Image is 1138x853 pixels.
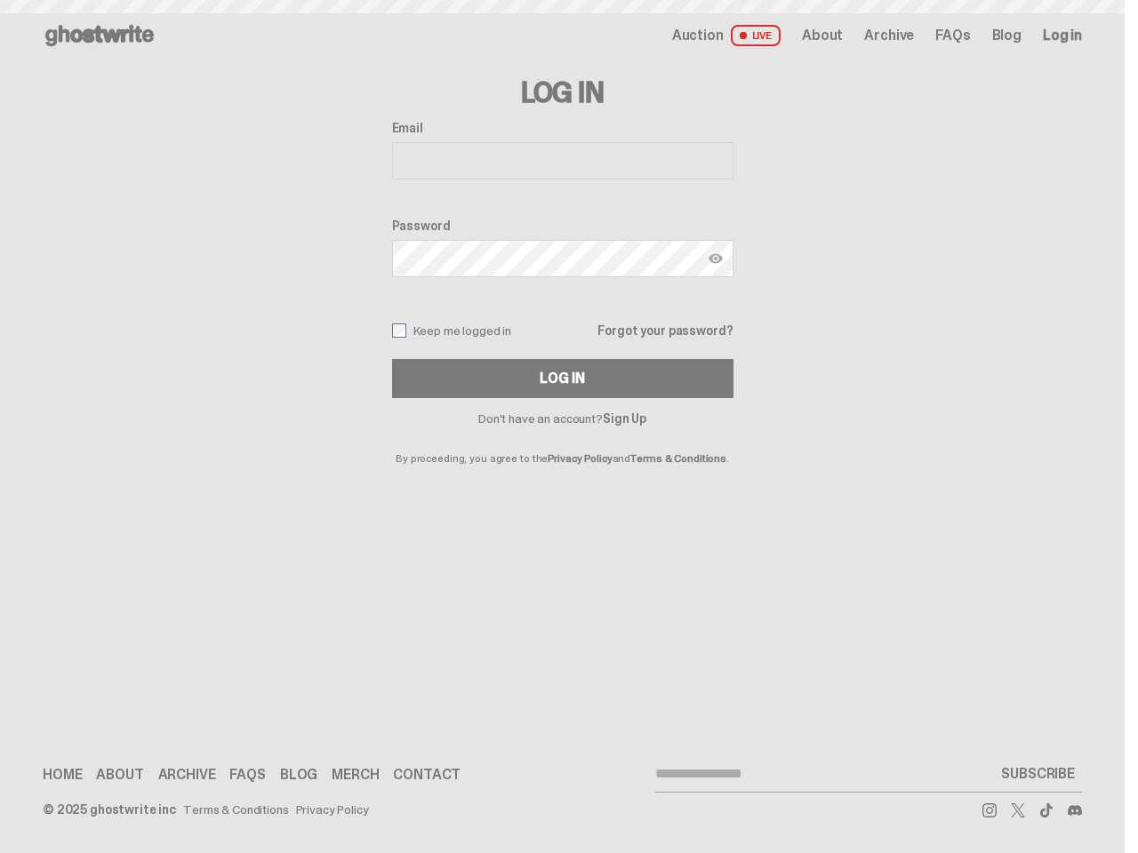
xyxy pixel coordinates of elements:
a: Home [43,768,82,782]
a: Sign Up [603,411,646,426]
a: Log in [1043,28,1082,43]
button: Log In [392,359,733,398]
span: Auction [672,28,724,43]
a: Archive [158,768,216,782]
a: Auction LIVE [672,25,781,46]
span: LIVE [731,25,781,46]
a: FAQs [229,768,265,782]
div: © 2025 ghostwrite inc [43,803,176,816]
a: Privacy Policy [548,451,612,466]
a: FAQs [935,28,970,43]
a: Contact [393,768,461,782]
a: Forgot your password? [597,324,733,337]
a: Privacy Policy [296,803,369,816]
img: Show password [709,251,723,266]
label: Email [392,121,733,135]
label: Keep me logged in [392,323,512,338]
a: Blog [280,768,317,782]
input: Keep me logged in [392,323,406,338]
h3: Log In [392,78,733,107]
a: About [802,28,843,43]
a: Archive [864,28,914,43]
label: Password [392,219,733,233]
a: About [96,768,143,782]
a: Terms & Conditions [630,451,726,466]
a: Blog [992,28,1022,43]
p: By proceeding, you agree to the and . [392,425,733,464]
a: Terms & Conditions [183,803,288,816]
a: Merch [332,768,379,782]
p: Don't have an account? [392,412,733,425]
div: Log In [540,371,584,386]
button: SUBSCRIBE [994,756,1082,792]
